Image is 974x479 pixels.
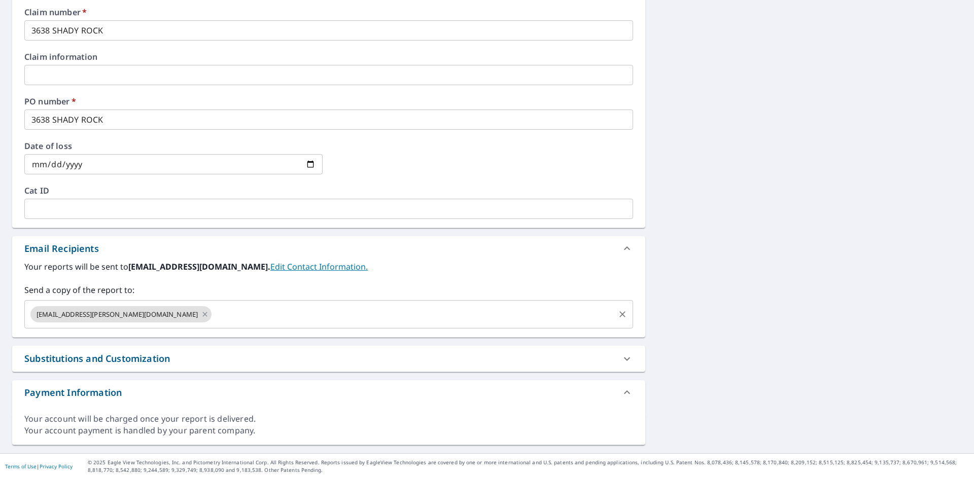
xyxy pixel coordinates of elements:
[5,463,73,469] p: |
[24,352,170,365] div: Substitutions and Customization
[24,8,633,16] label: Claim number
[615,307,630,321] button: Clear
[24,242,99,255] div: Email Recipients
[12,380,645,404] div: Payment Information
[5,463,37,470] a: Terms of Use
[12,346,645,372] div: Substitutions and Customization
[12,236,645,261] div: Email Recipients
[24,53,633,61] label: Claim information
[24,413,633,425] div: Your account will be charged once your report is delivered.
[128,261,270,272] b: [EMAIL_ADDRESS][DOMAIN_NAME].
[30,306,212,322] div: [EMAIL_ADDRESS][PERSON_NAME][DOMAIN_NAME]
[24,142,323,150] label: Date of loss
[270,261,368,272] a: EditContactInfo
[30,310,204,319] span: [EMAIL_ADDRESS][PERSON_NAME][DOMAIN_NAME]
[88,459,969,474] p: © 2025 Eagle View Technologies, Inc. and Pictometry International Corp. All Rights Reserved. Repo...
[40,463,73,470] a: Privacy Policy
[24,284,633,296] label: Send a copy of the report to:
[24,386,122,399] div: Payment Information
[24,261,633,273] label: Your reports will be sent to
[24,187,633,195] label: Cat ID
[24,425,633,436] div: Your account payment is handled by your parent company.
[24,97,633,105] label: PO number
